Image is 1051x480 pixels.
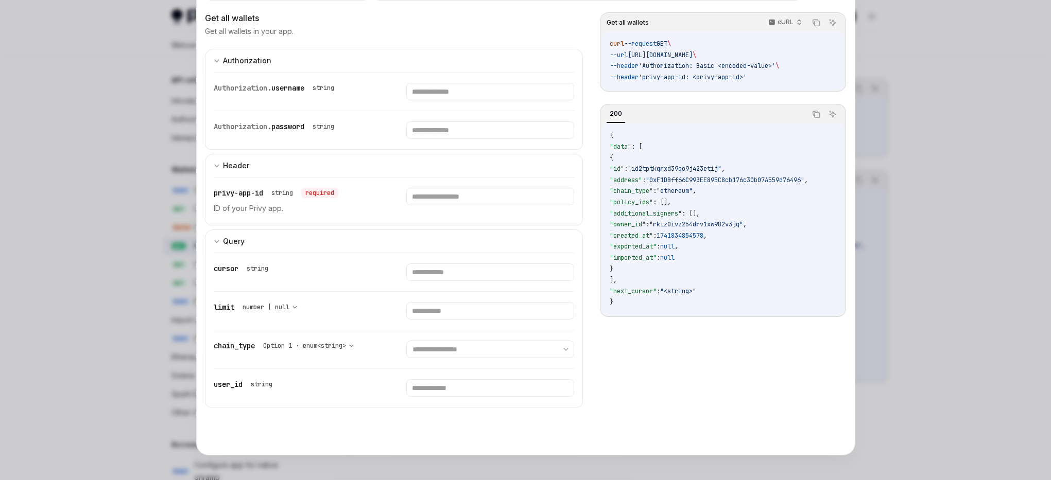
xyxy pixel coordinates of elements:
[610,187,653,195] span: "chain_type"
[660,242,675,251] span: null
[624,40,657,48] span: --request
[657,242,660,251] span: :
[639,62,776,70] span: 'Authorization: Basic <encoded-value>'
[778,18,794,26] p: cURL
[223,235,245,247] div: Query
[826,16,839,29] button: Ask AI
[271,122,304,131] span: password
[693,187,696,195] span: ,
[804,176,808,184] span: ,
[214,379,277,389] div: user_id
[653,187,657,195] span: :
[610,220,646,228] span: "owner_id"
[214,188,338,198] div: privy-app-id
[214,302,302,312] div: limit
[205,26,294,37] p: Get all wallets in your app.
[809,108,823,121] button: Copy the contents from the code block
[657,254,660,262] span: :
[271,83,304,93] span: username
[251,380,272,388] div: string
[610,254,657,262] span: "imported_at"
[657,40,667,48] span: GET
[610,165,624,173] span: "id"
[205,12,583,24] div: Get all wallets
[624,165,628,173] span: :
[205,49,583,72] button: expand input section
[205,229,583,253] button: expand input section
[682,209,700,218] span: : [],
[610,131,613,139] span: {
[826,108,839,121] button: Ask AI
[214,188,263,198] span: privy-app-id
[660,254,675,262] span: null
[301,188,338,198] div: required
[271,189,293,197] div: string
[610,298,613,306] span: }
[639,73,747,81] span: 'privy-app-id: <privy-app-id>'
[610,276,617,284] span: ],
[214,83,271,93] span: Authorization.
[610,232,653,240] span: "created_at"
[649,220,743,228] span: "rkiz0ivz254drv1xw982v3jq"
[610,62,639,70] span: --header
[675,242,678,251] span: ,
[223,159,249,172] div: Header
[313,84,334,92] div: string
[214,202,382,215] p: ID of your Privy app.
[628,165,721,173] span: "id2tptkqrxd39qo9j423etij"
[247,264,268,273] div: string
[660,287,696,295] span: "<string>"
[809,16,823,29] button: Copy the contents from the code block
[631,143,642,151] span: : [
[776,62,779,70] span: \
[693,51,696,59] span: \
[657,232,703,240] span: 1741834854578
[610,242,657,251] span: "exported_at"
[607,108,625,120] div: 200
[214,341,255,350] span: chain_type
[703,232,707,240] span: ,
[657,187,693,195] span: "ethereum"
[610,198,653,206] span: "policy_ids"
[214,380,243,389] span: user_id
[653,198,671,206] span: : [],
[646,220,649,228] span: :
[610,51,628,59] span: --url
[214,341,358,351] div: chain_type
[610,265,613,273] span: }
[214,122,271,131] span: Authorization.
[667,40,671,48] span: \
[721,165,725,173] span: ,
[214,264,238,273] span: cursor
[205,154,583,177] button: expand input section
[610,287,657,295] span: "next_cursor"
[657,287,660,295] span: :
[610,154,613,162] span: {
[610,40,624,48] span: curl
[214,303,234,312] span: limit
[763,14,806,31] button: cURL
[743,220,747,228] span: ,
[646,176,804,184] span: "0xF1DBff66C993EE895C8cb176c30b07A559d76496"
[610,176,642,184] span: "address"
[653,232,657,240] span: :
[628,51,693,59] span: [URL][DOMAIN_NAME]
[214,83,338,93] div: Authorization.username
[607,19,649,27] span: Get all wallets
[214,121,338,132] div: Authorization.password
[214,263,272,274] div: cursor
[610,73,639,81] span: --header
[313,122,334,131] div: string
[610,209,682,218] span: "additional_signers"
[642,176,646,184] span: :
[223,55,271,67] div: Authorization
[610,143,631,151] span: "data"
